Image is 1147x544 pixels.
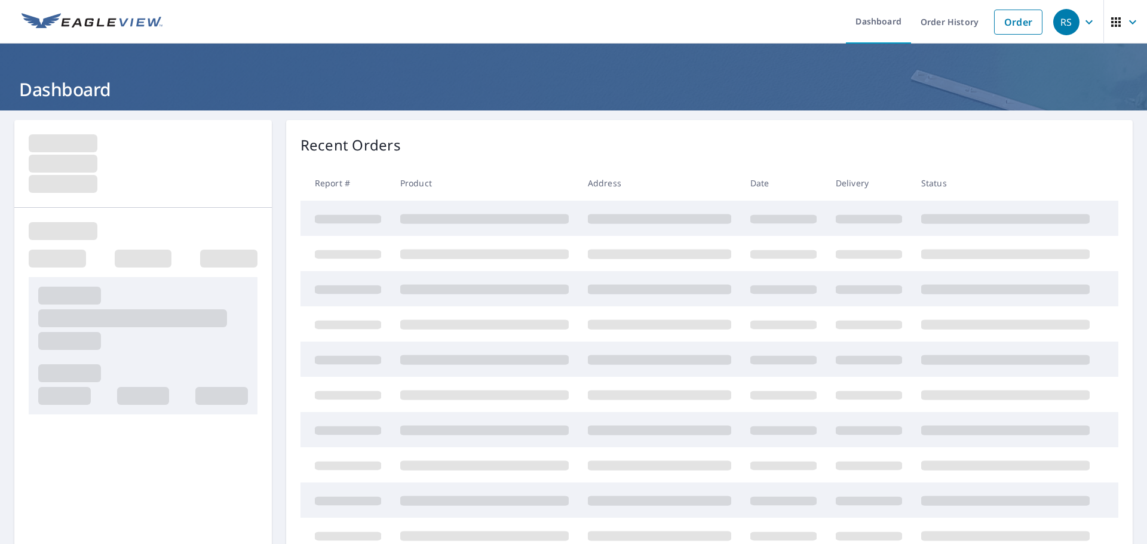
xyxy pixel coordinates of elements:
[912,165,1099,201] th: Status
[1053,9,1079,35] div: RS
[14,77,1133,102] h1: Dashboard
[994,10,1042,35] a: Order
[391,165,578,201] th: Product
[578,165,741,201] th: Address
[300,165,391,201] th: Report #
[826,165,912,201] th: Delivery
[741,165,826,201] th: Date
[300,134,401,156] p: Recent Orders
[22,13,162,31] img: EV Logo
